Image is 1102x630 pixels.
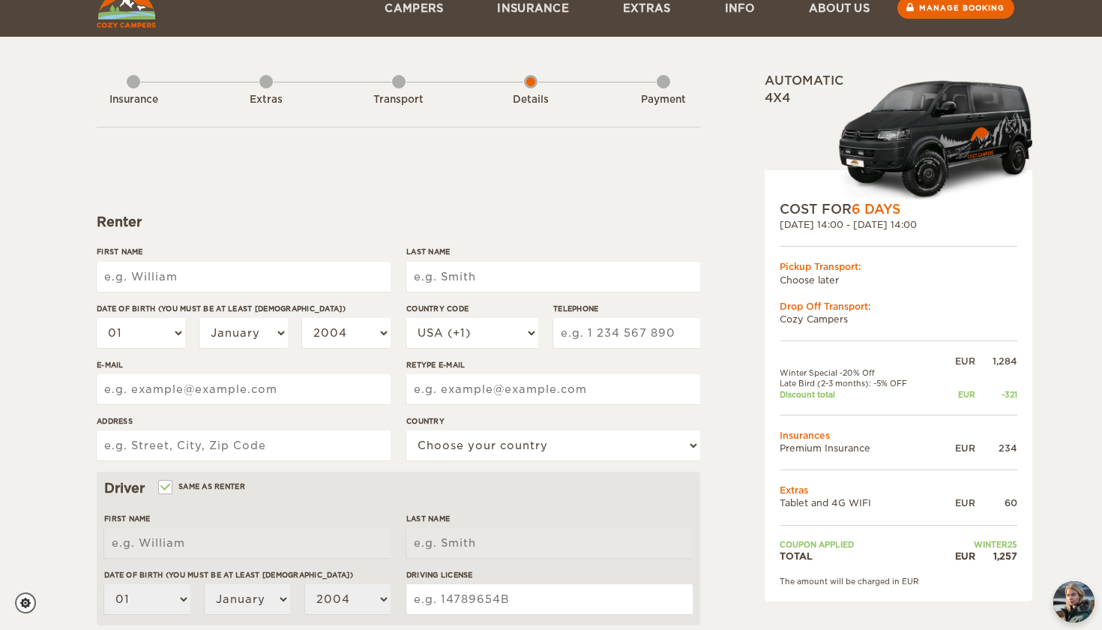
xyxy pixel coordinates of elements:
div: 1,257 [975,550,1017,562]
label: E-mail [97,359,391,370]
label: Country [406,415,700,427]
div: 60 [975,496,1017,509]
td: Late Bird (2-3 months): -5% OFF [780,378,939,388]
div: Extras [225,93,307,107]
input: e.g. example@example.com [406,374,700,404]
div: Drop Off Transport: [780,300,1017,313]
input: e.g. Smith [406,528,693,558]
div: Renter [97,213,700,231]
div: Insurance [92,93,175,107]
div: Pickup Transport: [780,260,1017,273]
div: Transport [358,93,440,107]
label: Last Name [406,513,693,524]
td: Choose later [780,274,1017,286]
input: Same as renter [160,484,169,493]
button: chat-button [1053,581,1095,622]
img: Cozy-3.png [825,77,1032,200]
td: Tablet and 4G WIFI [780,496,939,509]
div: COST FOR [780,200,1017,218]
img: Freyja at Cozy Campers [1053,581,1095,622]
td: Discount total [780,389,939,400]
a: Cookie settings [15,592,46,613]
td: Coupon applied [780,539,939,550]
div: -321 [975,389,1017,400]
td: WINTER25 [939,539,1017,550]
td: Winter Special -20% Off [780,367,939,378]
div: EUR [939,496,975,509]
label: Retype E-mail [406,359,700,370]
label: Address [97,415,391,427]
div: 1,284 [975,355,1017,367]
td: Extras [780,484,1017,496]
input: e.g. 14789654B [406,584,693,614]
div: [DATE] 14:00 - [DATE] 14:00 [780,218,1017,231]
div: 234 [975,442,1017,454]
div: EUR [939,442,975,454]
td: Premium Insurance [780,442,939,454]
input: e.g. Street, City, Zip Code [97,430,391,460]
label: Country Code [406,303,538,314]
label: Telephone [553,303,700,314]
span: 6 Days [852,202,900,217]
label: Date of birth (You must be at least [DEMOGRAPHIC_DATA]) [97,303,391,314]
input: e.g. William [97,262,391,292]
td: Insurances [780,429,1017,442]
td: TOTAL [780,550,939,562]
label: Driving License [406,569,693,580]
td: Cozy Campers [780,313,1017,325]
div: EUR [939,355,975,367]
div: Automatic 4x4 [765,73,1032,200]
input: e.g. Smith [406,262,700,292]
label: Same as renter [160,479,245,493]
div: Payment [622,93,705,107]
label: First Name [97,246,391,257]
input: e.g. example@example.com [97,374,391,404]
label: First Name [104,513,391,524]
div: The amount will be charged in EUR [780,576,1017,586]
div: Driver [104,479,693,497]
label: Last Name [406,246,700,257]
label: Date of birth (You must be at least [DEMOGRAPHIC_DATA]) [104,569,391,580]
input: e.g. 1 234 567 890 [553,318,700,348]
div: Details [490,93,572,107]
div: EUR [939,389,975,400]
div: EUR [939,550,975,562]
input: e.g. William [104,528,391,558]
